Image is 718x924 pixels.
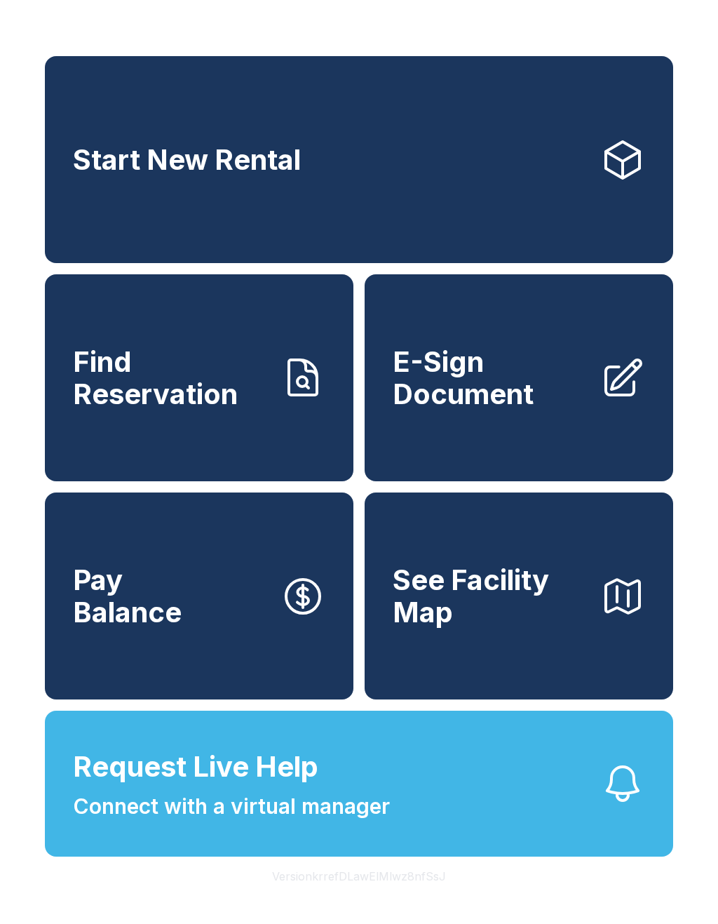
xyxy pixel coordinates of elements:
[393,346,589,410] span: E-Sign Document
[261,857,457,896] button: VersionkrrefDLawElMlwz8nfSsJ
[45,56,673,263] a: Start New Rental
[393,564,589,628] span: See Facility Map
[45,711,673,857] button: Request Live HelpConnect with a virtual manager
[365,493,673,699] button: See Facility Map
[73,564,182,628] span: Pay Balance
[73,791,390,822] span: Connect with a virtual manager
[365,274,673,481] a: E-Sign Document
[73,346,269,410] span: Find Reservation
[73,144,301,176] span: Start New Rental
[45,493,353,699] button: PayBalance
[73,746,318,788] span: Request Live Help
[45,274,353,481] a: Find Reservation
